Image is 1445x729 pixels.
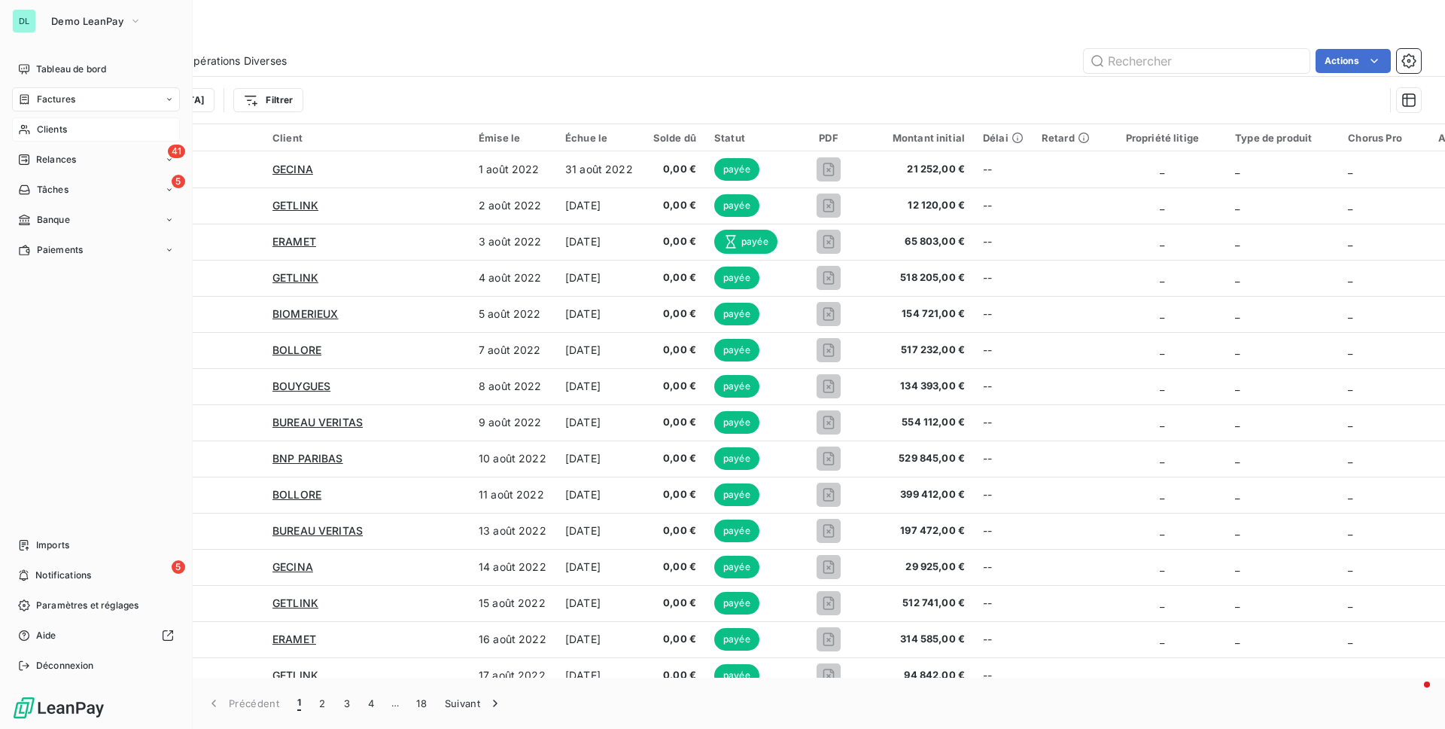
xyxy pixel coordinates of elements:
[168,145,185,158] span: 41
[801,132,856,144] div: PDF
[1160,199,1164,212] span: _
[36,629,56,642] span: Aide
[1394,678,1430,714] iframe: Intercom live chat
[974,332,1033,368] td: --
[1160,343,1164,356] span: _
[272,416,363,429] span: BUREAU VERITAS
[383,691,407,715] span: …
[1348,633,1352,645] span: _
[1235,271,1240,284] span: _
[1235,524,1240,537] span: _
[1235,560,1240,573] span: _
[653,307,696,322] span: 0,00 €
[272,452,343,465] span: BNP PARIBAS
[875,234,965,249] span: 65 803,00 €
[37,123,67,136] span: Clients
[653,162,696,177] span: 0,00 €
[875,415,965,430] span: 554 112,00 €
[172,560,185,574] span: 5
[653,560,696,575] span: 0,00 €
[565,132,635,144] div: Échue le
[556,657,644,694] td: [DATE]
[714,230,777,254] span: payée
[974,513,1033,549] td: --
[1348,524,1352,537] span: _
[974,151,1033,188] td: --
[556,477,644,513] td: [DATE]
[37,213,70,227] span: Banque
[1235,633,1240,645] span: _
[1160,380,1164,392] span: _
[556,404,644,441] td: [DATE]
[470,224,556,260] td: 3 août 2022
[233,88,303,112] button: Filtrer
[272,596,318,609] span: GETLINK
[12,696,105,720] img: Logo LeanPay
[1348,132,1420,144] div: Chorus Pro
[556,441,644,477] td: [DATE]
[556,151,644,188] td: 31 août 2022
[470,332,556,368] td: 7 août 2022
[653,234,696,249] span: 0,00 €
[974,296,1033,332] td: --
[470,549,556,585] td: 14 août 2022
[470,404,556,441] td: 9 août 2022
[875,596,965,611] span: 512 741,00 €
[1160,235,1164,248] span: _
[974,477,1033,513] td: --
[297,696,301,711] span: 1
[974,441,1033,477] td: --
[272,380,330,392] span: BOUYGUES
[479,132,547,144] div: Émise le
[1235,199,1240,212] span: _
[714,556,759,578] span: payée
[875,523,965,538] span: 197 472,00 €
[875,560,965,575] span: 29 925,00 €
[272,524,363,537] span: BUREAU VERITAS
[653,415,696,430] span: 0,00 €
[556,224,644,260] td: [DATE]
[272,488,321,501] span: BOLLORE
[407,688,436,719] button: 18
[714,520,759,542] span: payée
[653,270,696,285] span: 0,00 €
[556,585,644,621] td: [DATE]
[1160,488,1164,501] span: _
[1042,132,1090,144] div: Retard
[875,668,965,683] span: 94 842,00 €
[875,198,965,213] span: 12 120,00 €
[875,632,965,647] span: 314 585,00 €
[714,592,759,615] span: payée
[37,243,83,257] span: Paiements
[1160,163,1164,175] span: _
[1160,596,1164,609] span: _
[272,633,316,645] span: ERAMET
[1160,633,1164,645] span: _
[1160,452,1164,465] span: _
[653,523,696,538] span: 0,00 €
[556,368,644,404] td: [DATE]
[1235,416,1240,429] span: _
[1348,199,1352,212] span: _
[185,53,287,69] span: Opérations Diverses
[272,235,316,248] span: ERAMET
[974,657,1033,694] td: --
[470,441,556,477] td: 10 août 2022
[288,688,310,719] button: 1
[556,332,644,368] td: [DATE]
[653,132,696,144] div: Solde dû
[1235,380,1240,392] span: _
[1235,132,1330,144] div: Type de produit
[197,688,288,719] button: Précédent
[1160,669,1164,682] span: _
[272,163,313,175] span: GECINA
[272,560,313,573] span: GECINA
[1160,560,1164,573] span: _
[1160,271,1164,284] span: _
[875,270,965,285] span: 518 205,00 €
[470,477,556,513] td: 11 août 2022
[714,664,759,687] span: payée
[983,132,1024,144] div: Délai
[172,175,185,188] span: 5
[653,343,696,358] span: 0,00 €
